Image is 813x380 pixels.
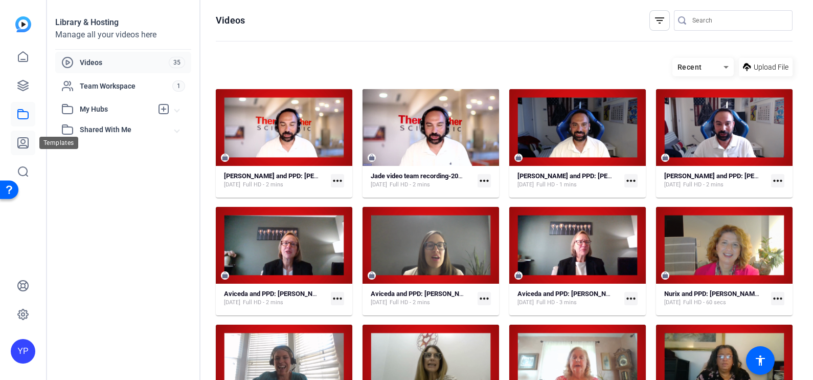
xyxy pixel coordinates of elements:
h1: Videos [216,14,245,27]
img: blue-gradient.svg [15,16,31,32]
a: Jade video team recording-20250811_193804-Meeting Recording[DATE]Full HD - 2 mins [371,172,473,189]
span: Upload File [754,62,788,73]
strong: Nurix and PPD: [PERSON_NAME] [664,290,760,298]
mat-icon: accessibility [754,354,766,367]
span: [DATE] [371,181,387,189]
strong: Aviceda and PPD: [PERSON_NAME] [224,290,328,298]
mat-expansion-panel-header: My Hubs [55,99,191,119]
span: My Hubs [80,104,152,115]
div: YP [11,339,35,364]
span: Videos [80,57,169,68]
span: [DATE] [371,299,387,307]
strong: Aviceda and PPD: [PERSON_NAME] [371,290,475,298]
span: Full HD - 60 secs [683,299,726,307]
input: Search [692,14,784,27]
span: [DATE] [664,299,681,307]
mat-icon: more_horiz [771,292,784,305]
mat-icon: more_horiz [478,174,491,187]
strong: Jade video team recording-20250811_193804-Meeting Recording [371,172,561,180]
span: 1 [172,80,185,92]
strong: [PERSON_NAME] and PPD: [PERSON_NAME] [224,172,355,180]
span: 35 [169,57,185,68]
mat-icon: more_horiz [624,292,638,305]
mat-icon: more_horiz [331,174,344,187]
span: [DATE] [224,181,240,189]
a: [PERSON_NAME] and PPD: [PERSON_NAME][DATE]Full HD - 2 mins [224,172,327,189]
span: [DATE] [224,299,240,307]
a: Aviceda and PPD: [PERSON_NAME][DATE]Full HD - 2 mins [371,290,473,307]
mat-icon: more_horiz [331,292,344,305]
mat-icon: more_horiz [478,292,491,305]
strong: Aviceda and PPD: [PERSON_NAME] [517,290,622,298]
div: Library & Hosting [55,16,191,29]
mat-icon: filter_list [653,14,666,27]
span: [DATE] [664,181,681,189]
span: Full HD - 2 mins [243,299,283,307]
div: Manage all your videos here [55,29,191,41]
strong: [PERSON_NAME] and PPD: [PERSON_NAME] [664,172,795,180]
span: Full HD - 2 mins [390,299,430,307]
span: [DATE] [517,299,534,307]
span: Full HD - 2 mins [390,181,430,189]
mat-icon: more_horiz [771,174,784,187]
span: Team Workspace [80,81,172,91]
strong: [PERSON_NAME] and PPD: [PERSON_NAME] [517,172,648,180]
span: Full HD - 1 mins [536,181,577,189]
a: [PERSON_NAME] and PPD: [PERSON_NAME][DATE]Full HD - 1 mins [517,172,620,189]
button: Upload File [739,58,793,76]
span: Recent [677,63,702,71]
div: Templates [39,137,78,149]
a: Aviceda and PPD: [PERSON_NAME][DATE]Full HD - 3 mins [517,290,620,307]
span: Shared With Me [80,124,175,135]
mat-icon: more_horiz [624,174,638,187]
span: Full HD - 3 mins [536,299,577,307]
a: [PERSON_NAME] and PPD: [PERSON_NAME][DATE]Full HD - 2 mins [664,172,767,189]
a: Aviceda and PPD: [PERSON_NAME][DATE]Full HD - 2 mins [224,290,327,307]
span: Full HD - 2 mins [243,181,283,189]
span: Full HD - 2 mins [683,181,724,189]
span: [DATE] [517,181,534,189]
mat-expansion-panel-header: Shared With Me [55,119,191,140]
a: Nurix and PPD: [PERSON_NAME][DATE]Full HD - 60 secs [664,290,767,307]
